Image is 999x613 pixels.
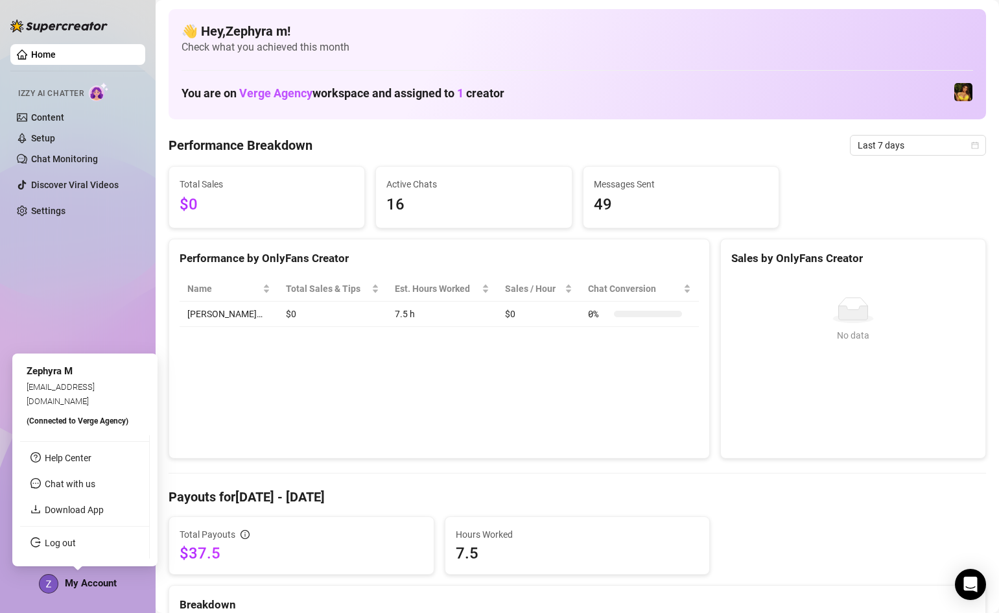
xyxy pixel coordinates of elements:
span: Sales / Hour [505,282,562,296]
span: message [30,478,41,488]
span: calendar [971,141,979,149]
th: Total Sales & Tips [278,276,387,302]
td: $0 [278,302,387,327]
span: Chat with us [45,479,95,489]
div: Est. Hours Worked [395,282,478,296]
div: Performance by OnlyFans Creator [180,250,699,267]
a: Settings [31,206,65,216]
span: Total Sales & Tips [286,282,369,296]
h1: You are on workspace and assigned to creator [182,86,504,101]
span: 0 % [588,307,609,321]
img: AI Chatter [89,82,109,101]
th: Name [180,276,278,302]
span: Active Chats [386,177,561,191]
span: Name [187,282,260,296]
a: Content [31,112,64,123]
img: logo-BBDzfeDw.svg [10,19,108,32]
span: (Connected to Verge Agency ) [27,416,128,426]
a: Setup [31,133,55,143]
td: 7.5 h [387,302,497,327]
span: Messages Sent [594,177,768,191]
span: 49 [594,193,768,217]
span: Zephyra M [27,365,73,377]
span: info-circle [241,530,250,539]
span: Chat Conversion [588,282,681,296]
a: Download App [45,505,104,515]
li: Log out [20,533,149,553]
span: Izzy AI Chatter [18,88,84,100]
th: Sales / Hour [497,276,580,302]
span: Verge Agency [239,86,312,100]
a: Help Center [45,453,91,463]
td: $0 [497,302,580,327]
a: Log out [45,538,76,548]
h4: 👋 Hey, Zephyra m ! [182,22,973,40]
span: Hours Worked [456,527,699,542]
span: Last 7 days [858,136,978,155]
th: Chat Conversion [580,276,699,302]
span: Check what you achieved this month [182,40,973,54]
span: 16 [386,193,561,217]
span: Total Sales [180,177,354,191]
img: Molly [954,83,972,101]
td: [PERSON_NAME]… [180,302,278,327]
span: $37.5 [180,543,423,564]
h4: Performance Breakdown [169,136,312,154]
span: 1 [457,86,464,100]
span: My Account [65,577,117,589]
div: Open Intercom Messenger [955,569,986,600]
span: [EMAIL_ADDRESS][DOMAIN_NAME] [27,381,95,405]
div: No data [736,328,970,343]
span: 7.5 [456,543,699,564]
a: Home [31,49,56,60]
a: Discover Viral Videos [31,180,119,190]
a: Chat Monitoring [31,154,98,164]
span: $0 [180,193,354,217]
h4: Payouts for [DATE] - [DATE] [169,488,986,506]
div: Sales by OnlyFans Creator [731,250,975,267]
span: Total Payouts [180,527,235,542]
img: ACg8ocId7awjkImxOaNmcxwYFZFAnEDE-50UV4Ts2nci6h5jWzJfBg=s96-c [40,575,58,593]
